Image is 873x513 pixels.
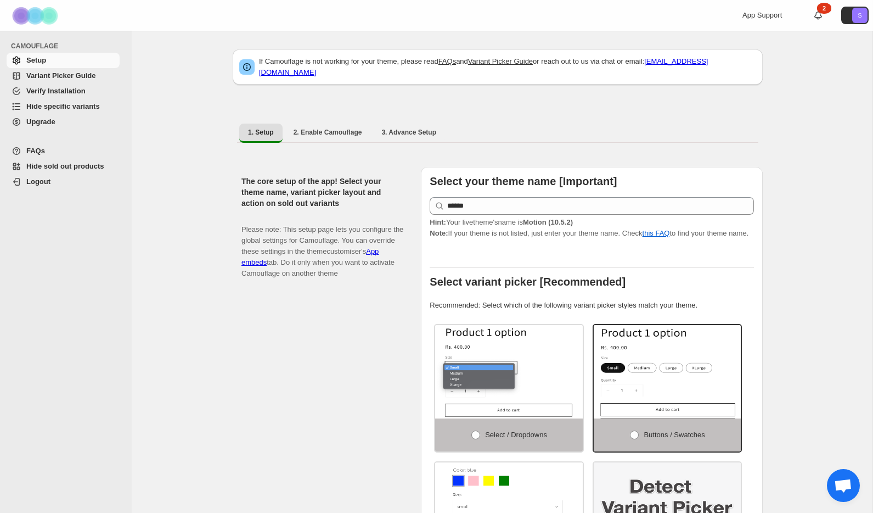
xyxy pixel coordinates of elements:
a: Variant Picker Guide [468,57,533,65]
span: 2. Enable Camouflage [294,128,362,137]
h2: The core setup of the app! Select your theme name, variant picker layout and action on sold out v... [241,176,403,209]
a: Verify Installation [7,83,120,99]
div: Open chat [827,469,860,502]
span: Upgrade [26,118,55,126]
span: Buttons / Swatches [644,431,705,439]
img: Select / Dropdowns [435,325,583,419]
img: Camouflage [9,1,64,31]
span: Your live theme's name is [430,218,573,226]
p: If Camouflage is not working for your theme, please read and or reach out to us via chat or email: [259,56,756,78]
div: 2 [817,3,831,14]
a: this FAQ [643,229,670,237]
a: Hide sold out products [7,159,120,174]
b: Select your theme name [Important] [430,175,617,187]
img: Buttons / Swatches [594,325,741,419]
span: 1. Setup [248,128,274,137]
p: Recommended: Select which of the following variant picker styles match your theme. [430,300,754,311]
a: 2 [813,10,824,21]
span: Avatar with initials S [852,8,868,23]
a: FAQs [7,143,120,159]
span: Variant Picker Guide [26,71,95,80]
span: FAQs [26,147,45,155]
p: If your theme is not listed, just enter your theme name. Check to find your theme name. [430,217,754,239]
span: Hide specific variants [26,102,100,110]
span: Hide sold out products [26,162,104,170]
strong: Note: [430,229,448,237]
text: S [858,12,861,19]
a: Upgrade [7,114,120,130]
span: Verify Installation [26,87,86,95]
a: Logout [7,174,120,189]
span: 3. Advance Setup [381,128,436,137]
span: Setup [26,56,46,64]
span: CAMOUFLAGE [11,42,124,51]
a: FAQs [438,57,457,65]
span: Logout [26,177,50,186]
a: Hide specific variants [7,99,120,114]
p: Please note: This setup page lets you configure the global settings for Camouflage. You can overr... [241,213,403,279]
span: App Support [742,11,782,19]
b: Select variant picker [Recommended] [430,276,626,288]
a: Variant Picker Guide [7,68,120,83]
strong: Hint: [430,218,446,226]
a: Setup [7,53,120,68]
button: Avatar with initials S [841,7,869,24]
strong: Motion (10.5.2) [523,218,573,226]
span: Select / Dropdowns [485,431,547,439]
